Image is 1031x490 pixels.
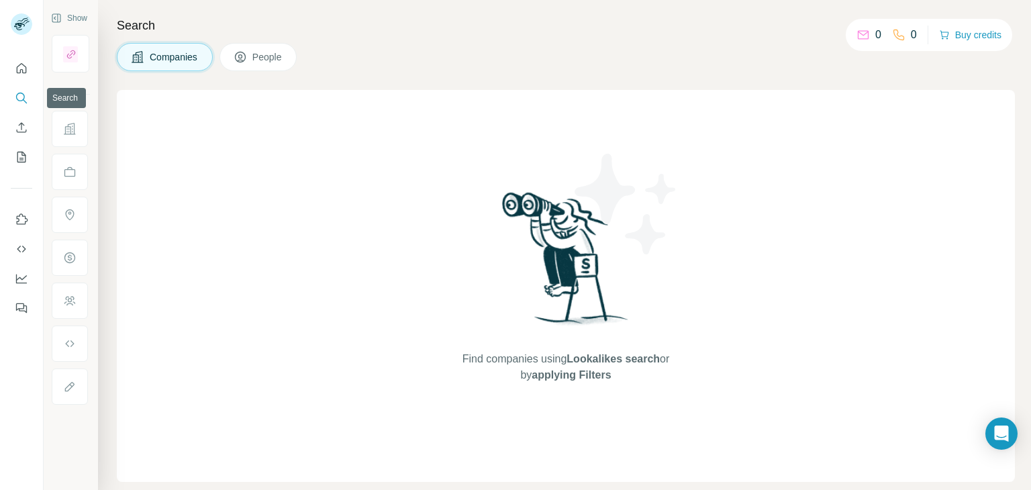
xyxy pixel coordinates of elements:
span: Companies [150,50,199,64]
span: applying Filters [532,369,611,381]
button: Show [42,8,97,28]
p: 0 [911,27,917,43]
span: Find companies using or by [458,351,673,383]
p: 0 [875,27,881,43]
button: Use Surfe on LinkedIn [11,207,32,232]
button: Use Surfe API [11,237,32,261]
button: Enrich CSV [11,115,32,140]
button: My lists [11,145,32,169]
img: Surfe Illustration - Woman searching with binoculars [496,189,636,338]
span: People [252,50,283,64]
button: Search [11,86,32,110]
button: Quick start [11,56,32,81]
button: Feedback [11,296,32,320]
button: Buy credits [939,26,1001,44]
button: Dashboard [11,266,32,291]
div: Open Intercom Messenger [985,418,1018,450]
h4: Search [117,16,1015,35]
span: Lookalikes search [567,353,660,364]
img: Surfe Illustration - Stars [566,144,687,264]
